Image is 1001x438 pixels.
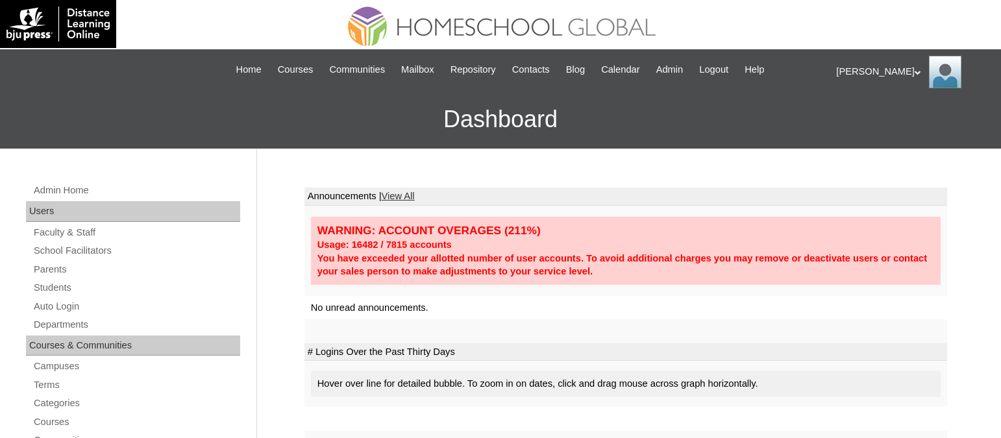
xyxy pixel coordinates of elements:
img: Leslie Samaniego [929,56,961,88]
a: Courses [32,414,240,430]
a: Logout [693,62,735,77]
a: Calendar [595,62,646,77]
a: Faculty & Staff [32,225,240,241]
a: Campuses [32,358,240,374]
span: Home [236,62,262,77]
span: Courses [278,62,314,77]
a: Categories [32,395,240,411]
a: Contacts [506,62,556,77]
a: Courses [271,62,320,77]
a: Parents [32,262,240,278]
img: logo-white.png [6,6,110,42]
td: Announcements | [304,188,947,206]
a: Admin Home [32,182,240,199]
span: Admin [656,62,684,77]
div: You have exceeded your allotted number of user accounts. To avoid additional charges you may remo... [317,252,934,278]
span: Contacts [512,62,550,77]
a: Help [738,62,771,77]
div: Users [26,201,240,222]
div: Hover over line for detailed bubble. To zoom in on dates, click and drag mouse across graph horiz... [311,371,941,397]
a: Communities [323,62,391,77]
span: Calendar [601,62,639,77]
a: Terms [32,377,240,393]
a: School Facilitators [32,243,240,259]
td: No unread announcements. [304,296,947,320]
a: Departments [32,317,240,333]
h3: Dashboard [6,90,995,149]
td: # Logins Over the Past Thirty Days [304,343,947,361]
a: Auto Login [32,298,240,315]
span: Logout [699,62,728,77]
a: View All [382,191,415,201]
div: Courses & Communities [26,335,240,356]
a: Admin [650,62,690,77]
span: Repository [451,62,496,77]
a: Repository [444,62,502,77]
span: Mailbox [401,62,434,77]
a: Blog [560,62,591,77]
a: Mailbox [395,62,441,77]
a: Students [32,280,240,296]
div: [PERSON_NAME] [836,56,988,88]
a: Home [230,62,268,77]
span: Help [745,62,764,77]
div: WARNING: ACCOUNT OVERAGES (211%) [317,223,934,238]
strong: Usage: 16482 / 7815 accounts [317,239,452,250]
span: Blog [566,62,585,77]
span: Communities [329,62,385,77]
